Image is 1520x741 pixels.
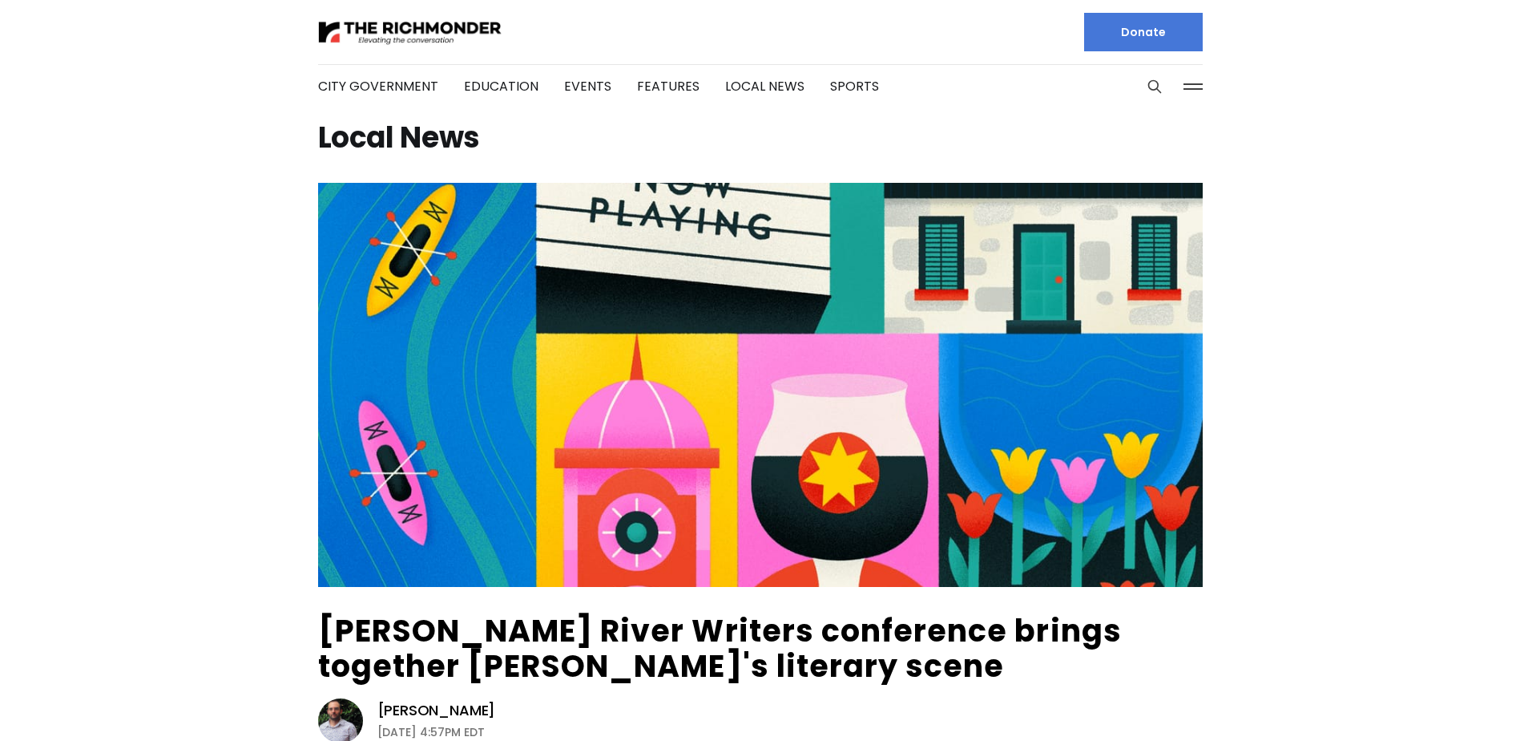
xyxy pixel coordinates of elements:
a: Local News [725,77,804,95]
a: City Government [318,77,438,95]
a: Features [637,77,700,95]
a: Education [464,77,538,95]
a: [PERSON_NAME] [377,701,496,720]
img: The Richmonder [318,18,502,47]
a: Donate [1084,13,1203,51]
button: Search this site [1143,75,1167,99]
a: [PERSON_NAME] River Writers conference brings together [PERSON_NAME]'s literary scene [318,609,1122,687]
a: Events [564,77,611,95]
h1: Local News [318,125,1203,151]
a: Sports [830,77,879,95]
